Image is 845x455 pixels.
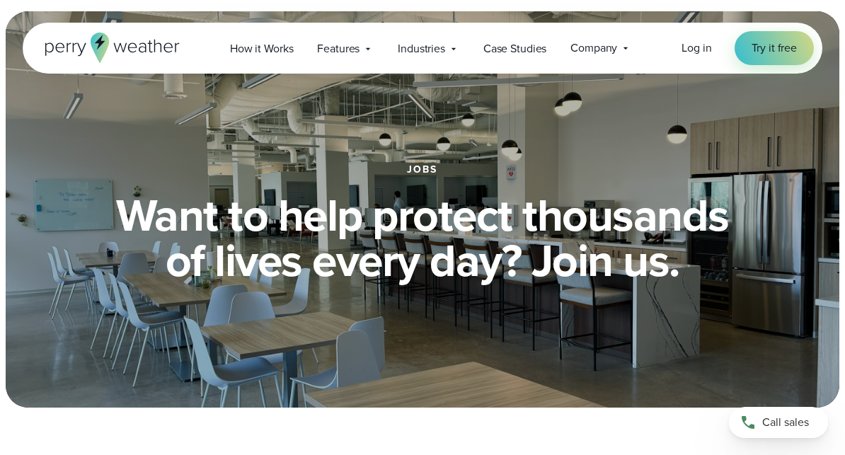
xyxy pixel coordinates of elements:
[471,34,558,63] a: Case Studies
[735,31,814,65] a: Try it free
[483,40,546,57] span: Case Studies
[230,40,293,57] span: How it Works
[407,164,437,175] h1: jobs
[762,414,809,431] span: Call sales
[752,40,797,57] span: Try it free
[91,192,754,283] h2: Want to help protect thousands of lives every day? Join us.
[218,34,305,63] a: How it Works
[682,40,711,57] a: Log in
[570,40,617,57] span: Company
[317,40,360,57] span: Features
[729,407,828,438] a: Call sales
[398,40,445,57] span: Industries
[682,40,711,56] span: Log in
